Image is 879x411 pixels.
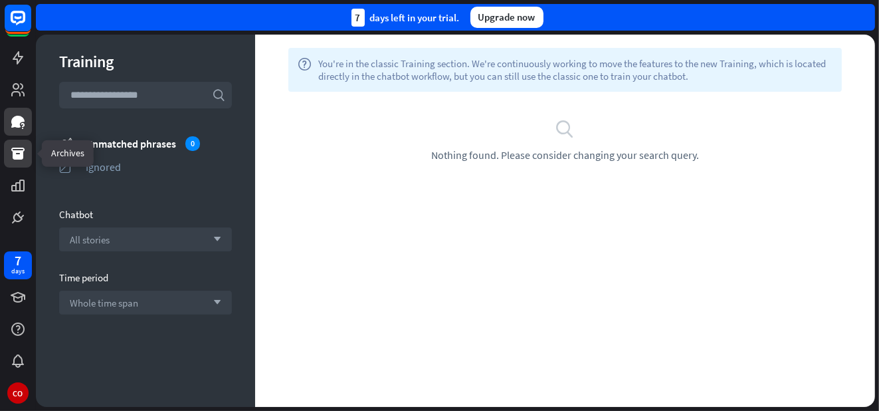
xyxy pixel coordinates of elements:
div: 0 [185,136,200,151]
i: search [555,118,575,138]
div: Chatbot [59,208,232,221]
i: arrow_down [207,235,221,243]
span: Nothing found. Please consider changing your search query. [431,148,699,162]
div: days [11,267,25,276]
i: ignored [59,160,72,174]
div: CO [7,382,29,404]
i: unmatched_phrases [59,136,72,150]
button: Open LiveChat chat widget [11,5,50,45]
div: Unmatched phrases [86,136,232,151]
i: search [212,88,225,102]
span: All stories [70,233,110,246]
i: arrow_down [207,299,221,307]
span: You're in the classic Training section. We're continuously working to move the features to the ne... [318,57,832,82]
div: Training [59,51,232,72]
div: Upgrade now [470,7,543,28]
a: 7 days [4,251,32,279]
span: Whole time span [70,297,138,309]
div: 7 [351,9,365,27]
div: 7 [15,255,21,267]
div: Ignored [86,160,232,174]
i: help [298,57,312,82]
div: days left in your trial. [351,9,460,27]
div: Time period [59,271,232,284]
